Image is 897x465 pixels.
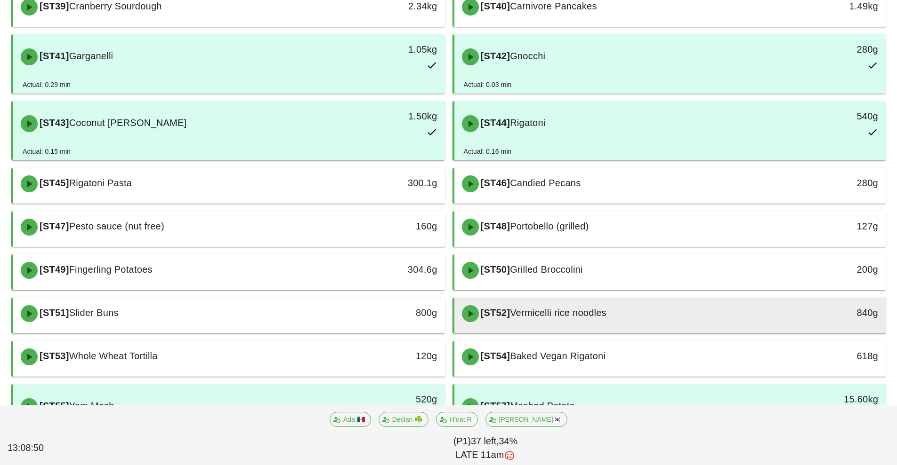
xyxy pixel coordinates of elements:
div: 127g [783,219,878,234]
span: Coconut [PERSON_NAME] [69,118,187,128]
span: [ST48] [479,221,510,231]
span: [ST47] [38,221,69,231]
span: Rigatoni [510,118,545,128]
span: Rigatoni Pasta [69,178,132,188]
span: Fingerling Potatoes [69,264,153,275]
div: 1.05kg [341,42,437,57]
div: 618g [783,348,878,363]
div: 160g [341,219,437,234]
span: Garganelli [69,51,113,61]
div: 300.1g [341,175,437,190]
div: Actual: 0.16 min [464,146,512,157]
span: Baked Vegan Rigatoni [510,351,606,361]
div: 800g [341,305,437,320]
span: Yam Mash [69,401,114,411]
span: [ST52] [479,307,510,318]
span: Carnivore Pancakes [510,1,597,11]
div: Actual: 0.29 min [23,79,71,90]
span: Mashed Potato [510,401,575,411]
span: Candied Pecans [510,178,581,188]
div: (P1) 34% [80,433,891,464]
div: 15.60kg [783,392,878,407]
span: Portobello (grilled) [510,221,589,231]
span: Ada 🇲🇽 [336,412,365,426]
span: [ST46] [479,178,510,188]
span: [ST50] [479,264,510,275]
span: [ST39] [38,1,69,11]
span: [ST54] [479,351,510,361]
div: 280g [783,42,878,57]
span: H'oat R [442,412,471,426]
div: 840g [783,305,878,320]
div: 304.6g [341,262,437,277]
span: [ST53] [38,351,69,361]
span: Declan ☘️ [385,412,422,426]
span: [ST51] [38,307,69,318]
span: [PERSON_NAME]🇰🇷 [492,412,561,426]
span: 37 left, [471,436,499,446]
span: [ST40] [479,1,510,11]
div: 13:08:50 [6,439,80,457]
span: [ST43] [38,118,69,128]
span: Slider Buns [69,307,119,318]
span: [ST44] [479,118,510,128]
span: [ST42] [479,51,510,61]
span: [ST45] [38,178,69,188]
div: 120g [341,348,437,363]
div: LATE 11am [81,448,889,462]
span: Grilled Broccolini [510,264,583,275]
span: [ST57] [479,401,510,411]
span: Cranberry Sourdough [69,1,162,11]
div: Actual: 0.15 min [23,146,71,157]
div: Actual: 0.03 min [464,79,512,90]
span: Whole Wheat Tortilla [69,351,158,361]
span: Vermicelli rice noodles [510,307,606,318]
div: 200g [783,262,878,277]
div: 520g [341,392,437,407]
span: Gnocchi [510,51,545,61]
span: [ST55] [38,401,69,411]
div: 540g [783,109,878,124]
span: [ST41] [38,51,69,61]
span: Pesto sauce (nut free) [69,221,164,231]
div: 280g [783,175,878,190]
div: 1.50kg [341,109,437,124]
span: [ST49] [38,264,69,275]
